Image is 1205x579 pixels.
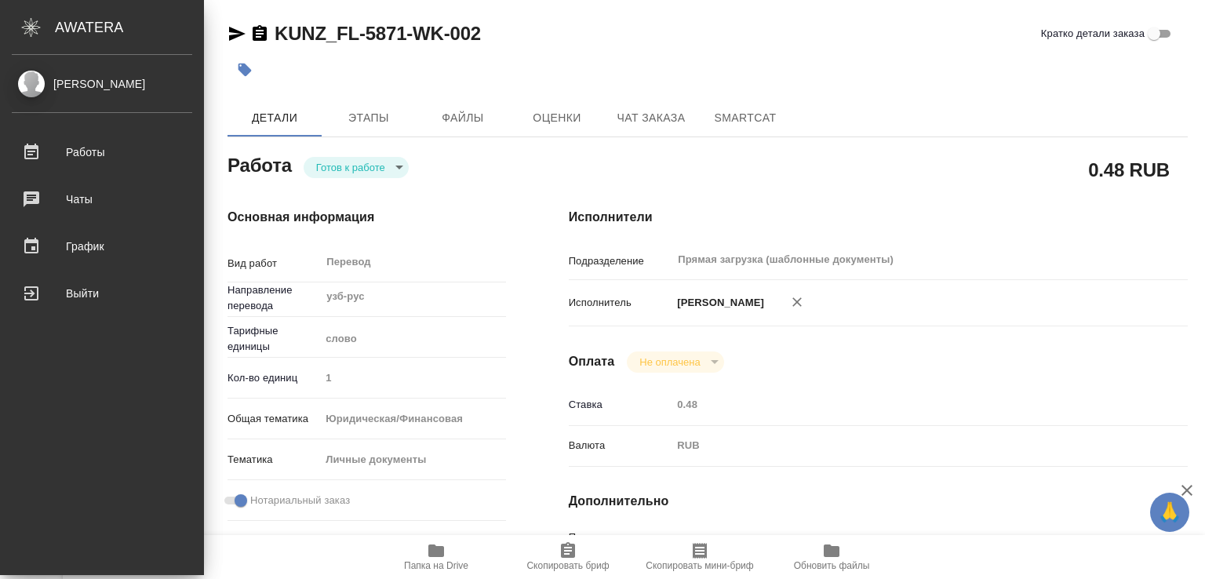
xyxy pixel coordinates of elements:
p: Общая тематика [228,411,320,427]
button: Обновить файлы [766,535,897,579]
span: Кратко детали заказа [1041,26,1145,42]
a: KUNZ_FL-5871-WK-002 [275,23,481,44]
div: Личные документы [320,446,505,473]
h4: Основная информация [228,208,506,227]
h2: Работа [228,150,292,178]
span: Нотариальный заказ [250,493,350,508]
p: Тематика [228,452,320,468]
div: Работы [12,140,192,164]
div: слово [320,326,505,352]
div: Чаты [12,188,192,211]
p: Валюта [569,438,672,453]
p: Последнее изменение [569,530,672,561]
span: Этапы [331,108,406,128]
input: Пустое поле [672,533,1136,556]
a: Работы [4,133,200,172]
button: Скопировать мини-бриф [634,535,766,579]
h2: 0.48 RUB [1088,156,1170,183]
span: SmartCat [708,108,783,128]
button: Готов к работе [311,161,390,174]
button: Добавить тэг [228,53,262,87]
button: Скопировать бриф [502,535,634,579]
span: Папка на Drive [404,560,468,571]
a: Выйти [4,274,200,313]
div: Готов к работе [304,157,409,178]
input: Пустое поле [320,366,505,389]
button: 🙏 [1150,493,1189,532]
div: График [12,235,192,258]
p: Тарифные единицы [228,323,320,355]
button: Не оплачена [635,355,704,369]
button: Скопировать ссылку для ЯМессенджера [228,24,246,43]
a: Чаты [4,180,200,219]
span: Файлы [425,108,501,128]
p: Ставка [569,397,672,413]
p: Вид работ [228,256,320,271]
span: Оценки [519,108,595,128]
p: Подразделение [569,253,672,269]
button: Скопировать ссылку [250,24,269,43]
span: 🙏 [1156,496,1183,529]
div: [PERSON_NAME] [12,75,192,93]
input: Пустое поле [672,393,1136,416]
p: [PERSON_NAME] [672,295,764,311]
h4: Исполнители [569,208,1188,227]
p: Кол-во единиц [228,370,320,386]
span: Чат заказа [613,108,689,128]
a: График [4,227,200,266]
div: AWATERA [55,12,204,43]
div: Выйти [12,282,192,305]
button: Папка на Drive [370,535,502,579]
button: Удалить исполнителя [780,285,814,319]
div: Юридическая/Финансовая [320,406,505,432]
h4: Дополнительно [569,492,1188,511]
p: Направление перевода [228,282,320,314]
span: Скопировать мини-бриф [646,560,753,571]
span: Скопировать бриф [526,560,609,571]
div: Готов к работе [627,351,723,373]
div: RUB [672,432,1136,459]
span: Детали [237,108,312,128]
p: Исполнитель [569,295,672,311]
h4: Оплата [569,352,615,371]
span: Обновить файлы [794,560,870,571]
